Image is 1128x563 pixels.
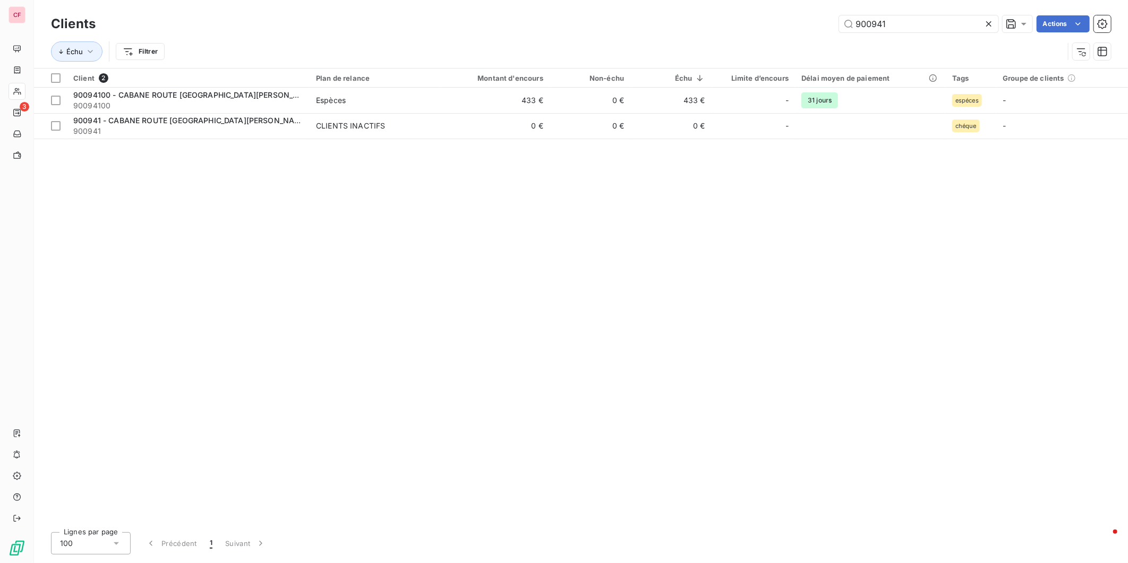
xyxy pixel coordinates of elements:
button: Précédent [139,532,203,555]
button: Actions [1037,15,1090,32]
span: 90094100 [73,100,303,111]
input: Rechercher [839,15,998,32]
span: Échu [66,47,83,56]
span: 900941 [73,126,303,137]
span: 900941 - CABANE ROUTE [GEOGRAPHIC_DATA][PERSON_NAME] [PERSON_NAME] [73,116,373,125]
span: 90094100 - CABANE ROUTE [GEOGRAPHIC_DATA][PERSON_NAME] [PERSON_NAME] [73,90,382,99]
div: Montant d'encours [448,74,543,82]
button: Suivant [219,532,272,555]
span: 3 [20,102,29,112]
div: CF [8,6,25,23]
span: Client [73,74,95,82]
span: - [785,121,789,131]
span: - [785,95,789,106]
span: 2 [99,73,108,83]
div: Non-échu [556,74,624,82]
div: Plan de relance [316,74,435,82]
span: 100 [60,538,73,549]
div: CLIENTS INACTIFS [316,121,385,131]
td: 0 € [630,113,711,139]
td: 0 € [550,113,630,139]
button: 1 [203,532,219,555]
span: 31 jours [801,92,838,108]
img: Logo LeanPay [8,540,25,557]
td: 433 € [441,88,550,113]
span: - [1003,96,1006,105]
span: 1 [210,538,212,549]
div: Espèces [316,95,346,106]
td: 0 € [441,113,550,139]
button: Échu [51,41,102,62]
div: Tags [952,74,990,82]
span: Groupe de clients [1003,74,1064,82]
div: Limite d’encours [718,74,789,82]
div: Échu [637,74,705,82]
h3: Clients [51,14,96,33]
div: Délai moyen de paiement [801,74,939,82]
span: chéque [955,123,977,129]
iframe: Intercom live chat [1092,527,1117,552]
button: Filtrer [116,43,165,60]
span: - [1003,121,1006,130]
td: 0 € [550,88,630,113]
span: espéces [955,97,979,104]
td: 433 € [630,88,711,113]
